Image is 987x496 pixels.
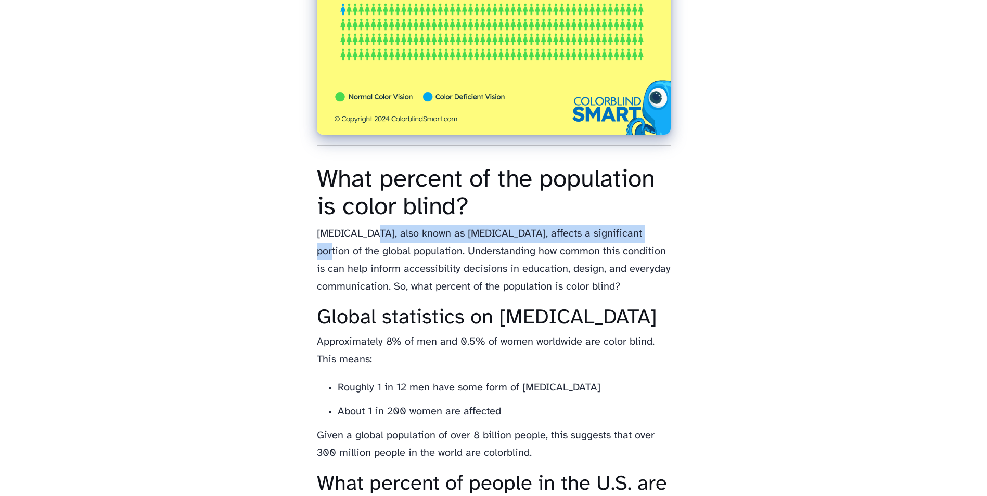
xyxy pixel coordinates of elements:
[338,379,671,397] li: Roughly 1 in 12 men have some form of [MEDICAL_DATA]
[317,225,671,296] p: [MEDICAL_DATA], also known as [MEDICAL_DATA], affects a significant portion of the global populat...
[338,403,671,421] li: About 1 in 200 women are affected
[317,427,671,462] p: Given a global population of over 8 billion people, this suggests that over 300 million people in...
[317,166,671,221] h1: What percent of the population is color blind?
[317,306,671,329] h2: Global statistics on [MEDICAL_DATA]
[317,333,671,369] p: Approximately 8% of men and 0.5% of women worldwide are color blind. This means:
